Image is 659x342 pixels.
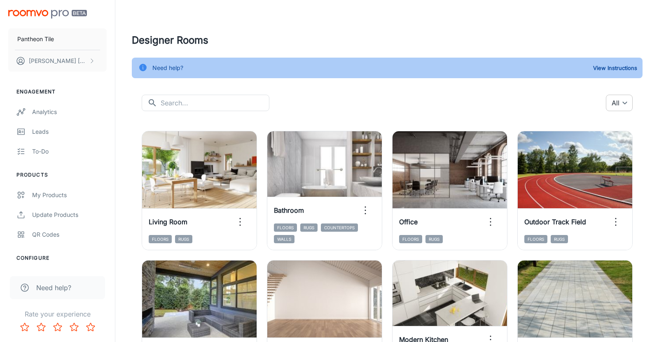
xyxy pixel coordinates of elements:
span: Rugs [551,235,568,243]
button: Pantheon Tile [8,28,107,50]
span: Rugs [300,223,318,232]
p: [PERSON_NAME] [PERSON_NAME] [29,56,87,65]
button: Rate 2 star [33,319,49,335]
div: Need help? [152,60,183,76]
span: Rugs [425,235,443,243]
button: Rate 1 star [16,319,33,335]
button: View Instructions [591,62,639,74]
button: [PERSON_NAME] [PERSON_NAME] [8,50,107,72]
span: Rugs [175,235,192,243]
button: Rate 3 star [49,319,66,335]
div: Leads [32,127,107,136]
h6: Bathroom [274,205,304,215]
span: Need help? [36,283,71,293]
span: Walls [274,235,294,243]
p: Rate your experience [7,309,108,319]
span: Floors [149,235,172,243]
button: Rate 5 star [82,319,99,335]
span: Countertops [321,223,358,232]
div: Analytics [32,107,107,116]
span: Floors [274,223,297,232]
h6: Living Room [149,217,187,227]
h6: Outdoor Track Field [524,217,586,227]
input: Search... [161,95,269,111]
img: Roomvo PRO Beta [8,10,87,19]
div: To-do [32,147,107,156]
span: Floors [399,235,422,243]
button: Rate 4 star [66,319,82,335]
h6: Office [399,217,418,227]
h4: Designer Rooms [132,33,643,48]
div: Update Products [32,210,107,219]
p: Pantheon Tile [17,35,54,44]
div: My Products [32,191,107,200]
div: QR Codes [32,230,107,239]
span: Floors [524,235,547,243]
div: All [606,95,633,111]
